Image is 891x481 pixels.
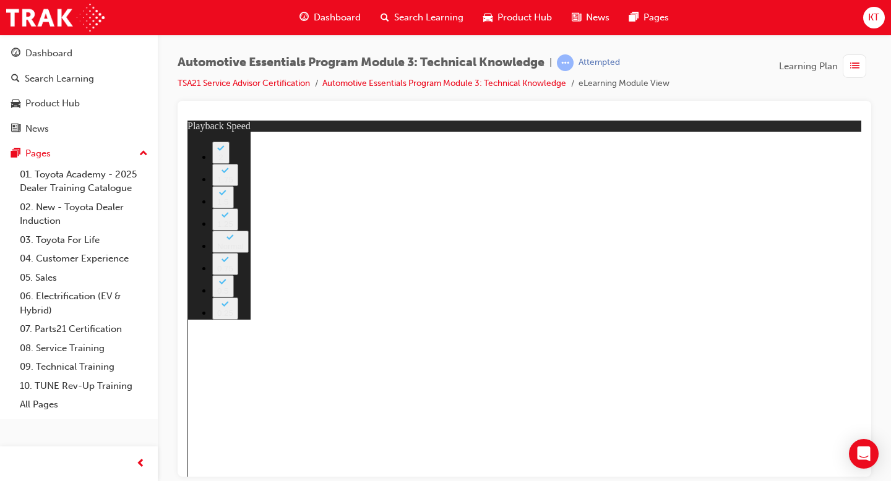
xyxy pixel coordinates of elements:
[868,11,879,25] span: KT
[15,339,153,358] a: 08. Service Training
[579,77,669,91] li: eLearning Module View
[5,40,153,142] button: DashboardSearch LearningProduct HubNews
[11,74,20,85] span: search-icon
[11,124,20,135] span: news-icon
[473,5,562,30] a: car-iconProduct Hub
[779,54,871,78] button: Learning Plan
[629,10,639,25] span: pages-icon
[299,10,309,25] span: guage-icon
[178,56,544,70] span: Automotive Essentials Program Module 3: Technical Knowledge
[15,357,153,377] a: 09. Technical Training
[557,54,574,71] span: learningRecordVerb_ATTEMPT-icon
[863,7,885,28] button: KT
[15,320,153,339] a: 07. Parts21 Certification
[562,5,619,30] a: news-iconNews
[290,5,371,30] a: guage-iconDashboard
[15,165,153,198] a: 01. Toyota Academy - 2025 Dealer Training Catalogue
[6,4,105,32] img: Trak
[572,10,581,25] span: news-icon
[314,11,361,25] span: Dashboard
[25,147,51,161] div: Pages
[5,117,153,140] a: News
[5,67,153,90] a: Search Learning
[25,72,94,86] div: Search Learning
[25,46,72,61] div: Dashboard
[11,48,20,59] span: guage-icon
[15,231,153,250] a: 03. Toyota For Life
[136,456,145,472] span: prev-icon
[25,96,80,111] div: Product Hub
[5,142,153,165] button: Pages
[779,59,838,74] span: Learning Plan
[394,11,463,25] span: Search Learning
[178,78,310,88] a: TSA21 Service Advisor Certification
[15,198,153,231] a: 02. New - Toyota Dealer Induction
[15,395,153,414] a: All Pages
[586,11,609,25] span: News
[619,5,679,30] a: pages-iconPages
[381,10,389,25] span: search-icon
[579,57,620,69] div: Attempted
[15,377,153,396] a: 10. TUNE Rev-Up Training
[850,59,859,74] span: list-icon
[371,5,473,30] a: search-iconSearch Learning
[11,148,20,160] span: pages-icon
[139,146,148,162] span: up-icon
[483,10,493,25] span: car-icon
[549,56,552,70] span: |
[15,287,153,320] a: 06. Electrification (EV & Hybrid)
[322,78,566,88] a: Automotive Essentials Program Module 3: Technical Knowledge
[5,42,153,65] a: Dashboard
[5,92,153,115] a: Product Hub
[497,11,552,25] span: Product Hub
[15,268,153,287] a: 05. Sales
[15,249,153,268] a: 04. Customer Experience
[11,98,20,109] span: car-icon
[643,11,669,25] span: Pages
[25,122,49,136] div: News
[849,439,879,469] div: Open Intercom Messenger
